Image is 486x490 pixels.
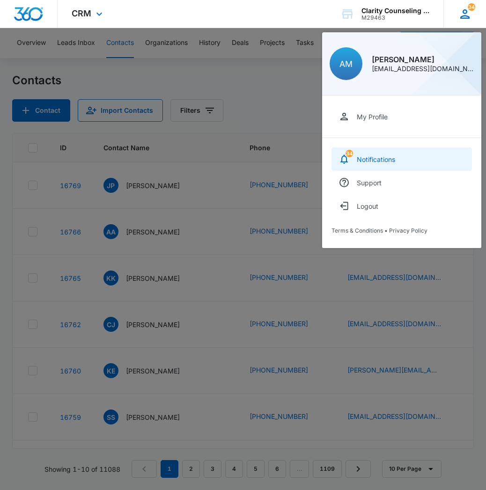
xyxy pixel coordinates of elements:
[331,227,383,234] a: Terms & Conditions
[468,3,475,11] span: 34
[346,150,353,157] span: 34
[331,227,472,234] div: •
[468,3,475,11] div: notifications count
[339,59,353,69] span: AM
[357,179,382,187] div: Support
[346,150,353,157] div: notifications count
[331,105,472,128] a: My Profile
[372,66,474,72] div: [EMAIL_ADDRESS][DOMAIN_NAME]
[357,202,378,210] div: Logout
[331,194,472,218] button: Logout
[361,15,430,21] div: account id
[372,56,474,63] div: [PERSON_NAME]
[361,7,430,15] div: account name
[389,227,427,234] a: Privacy Policy
[331,147,472,171] a: notifications countNotifications
[331,171,472,194] a: Support
[357,155,395,163] div: Notifications
[72,8,91,18] span: CRM
[357,113,388,121] div: My Profile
